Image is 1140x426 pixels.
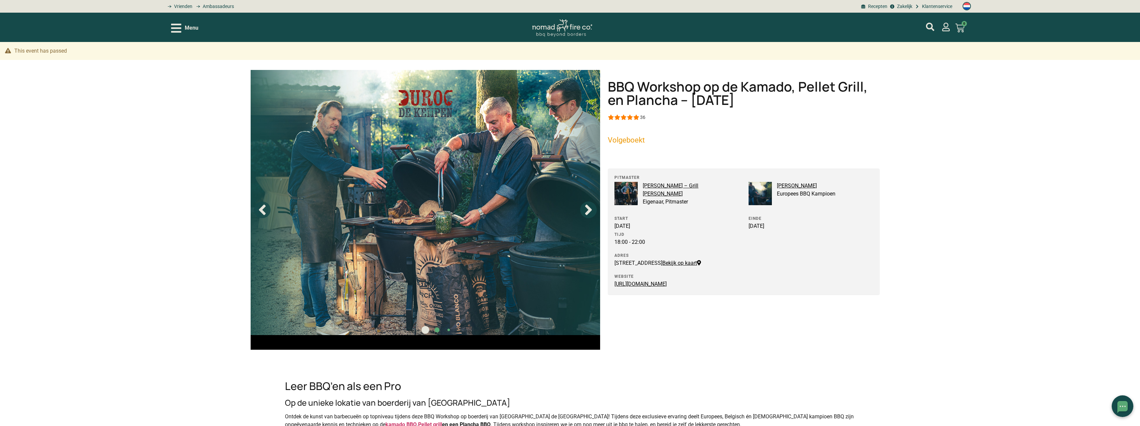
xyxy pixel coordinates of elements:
[614,259,714,267] div: [STREET_ADDRESS]
[614,198,714,206] span: Eigenaar, Pitmaster
[614,222,714,230] div: [DATE]
[201,3,234,10] span: Ambassadeurs
[749,222,848,230] div: [DATE]
[963,2,971,10] img: Nederlands
[165,3,192,10] a: grill bill vrienden
[926,23,934,31] a: mijn account
[614,176,873,180] span: Pitmaster
[860,3,887,10] a: BBQ recepten
[777,183,817,189] a: [PERSON_NAME]
[614,253,629,258] span: Adres
[285,380,855,392] h2: Leer BBQ’en als een Pro
[614,281,667,287] a: [URL][DOMAIN_NAME]
[580,202,597,218] span: Next slide
[914,3,952,10] a: grill bill klantenservice
[942,23,950,31] a: mijn account
[614,274,634,279] span: Website
[421,326,429,334] span: Go to slide 1
[254,202,271,218] span: Previous slide
[614,238,714,246] div: 18:00 - 22:00
[895,3,912,10] span: Zakelijk
[749,216,762,221] span: Einde
[614,182,638,205] img: bobby grill bill crew-26 kopiëren
[614,232,624,237] span: Tijd
[749,182,772,205] img: chimichurri op de kamado
[285,398,855,408] h4: Op de unieke lokatie van boerderij van [GEOGRAPHIC_DATA]
[185,24,198,32] span: Menu
[662,260,701,266] a: Bekijk op kaart
[532,19,592,37] img: Nomad Logo
[434,327,439,332] span: Go to slide 2
[171,22,198,34] div: Open/Close Menu
[640,114,645,121] div: 36
[194,3,234,10] a: grill bill ambassadors
[447,329,450,331] span: Go to slide 3
[643,183,698,197] a: [PERSON_NAME] – Grill [PERSON_NAME]
[251,70,600,335] img: BBQ Workshop duroc de kempen
[172,3,192,10] span: Vrienden
[920,3,952,10] span: Klantenservice
[947,19,973,37] a: 0
[866,3,887,10] span: Recepten
[962,21,967,26] span: 0
[608,80,879,107] h1: BBQ Workshop op de Kamado, Pellet Grill, en Plancha – [DATE]
[889,3,912,10] a: grill bill zakeljk
[608,135,879,146] p: Volgeboekt
[749,190,848,198] span: Europees BBQ Kampioen
[614,216,628,221] span: Start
